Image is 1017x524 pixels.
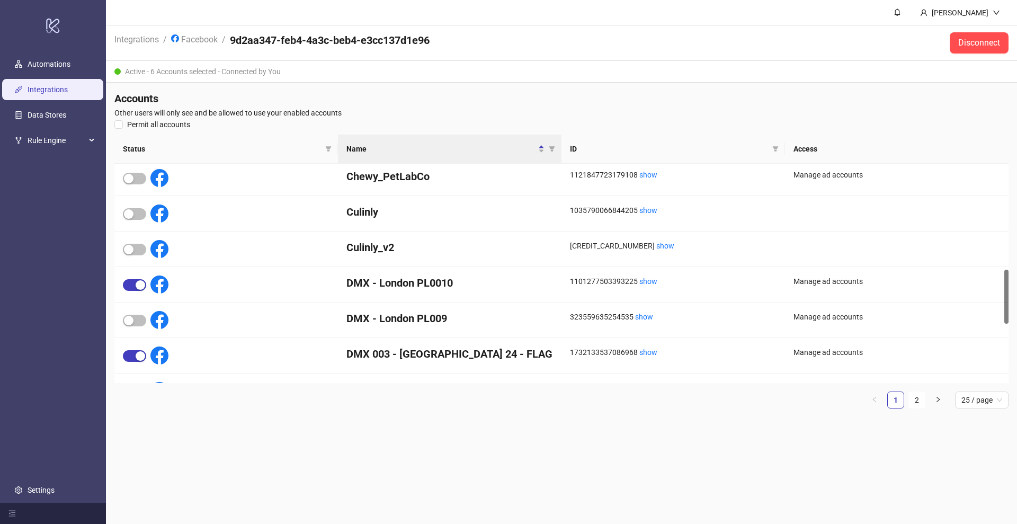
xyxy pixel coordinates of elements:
a: Integrations [28,85,68,94]
a: Facebook [169,33,220,45]
th: Name [338,135,561,164]
div: 1121847723179108 [570,169,777,181]
span: Name [346,143,536,155]
a: show [635,313,653,321]
a: show [639,277,657,286]
th: Access [785,135,1009,164]
span: Disconnect [958,38,1000,48]
div: Manage ad accounts [793,382,1000,394]
a: Integrations [112,33,161,45]
span: menu-fold [8,510,16,517]
li: Next Page [930,392,947,408]
a: 1 [888,392,904,408]
div: 1035790066844205 [570,205,777,216]
span: right [935,396,941,403]
h4: 9d2aa347-feb4-4a3c-beb4-e3cc137d1e96 [230,33,430,48]
span: filter [549,146,555,152]
div: Manage ad accounts [793,311,1000,323]
div: [CREDIT_CARD_NUMBER] [570,240,777,252]
a: show [639,348,657,357]
a: show [656,242,674,250]
span: left [871,396,878,403]
span: filter [323,141,334,157]
span: ID [570,143,768,155]
div: Manage ad accounts [793,276,1000,287]
div: [PERSON_NAME] [927,7,993,19]
div: 1101277503393225 [570,276,777,287]
a: show [639,206,657,215]
div: Page Size [955,392,1009,408]
a: Data Stores [28,111,66,119]
span: filter [547,141,557,157]
div: Manage ad accounts [793,347,1000,358]
h4: Culinly [346,205,553,219]
a: show [639,171,657,179]
button: right [930,392,947,408]
span: Permit all accounts [123,119,194,130]
li: 1 [887,392,904,408]
span: 25 / page [961,392,1002,408]
li: Previous Page [866,392,883,408]
button: left [866,392,883,408]
div: Active - 6 Accounts selected - Connected by You [106,61,1017,83]
div: 1732130443753944 [570,382,777,394]
span: user [920,9,927,16]
span: fork [15,137,22,144]
span: Status [123,143,321,155]
h4: DTX 3 - [GEOGRAPHIC_DATA] 24 [346,382,553,397]
li: 2 [908,392,925,408]
span: filter [772,146,779,152]
div: 1732133537086968 [570,347,777,358]
h4: Chewy_PetLabCo [346,169,553,184]
span: filter [770,141,781,157]
div: Manage ad accounts [793,169,1000,181]
span: filter [325,146,332,152]
a: Automations [28,60,70,68]
h4: Accounts [114,91,1009,106]
h4: Culinly_v2 [346,240,553,255]
span: Other users will only see and be allowed to use your enabled accounts [114,107,1009,119]
li: / [222,33,226,53]
button: Disconnect [950,32,1009,54]
a: Settings [28,486,55,494]
span: bell [894,8,901,16]
a: 2 [909,392,925,408]
h4: DMX 003 - [GEOGRAPHIC_DATA] 24 - FLAG [346,347,553,361]
li: / [163,33,167,53]
span: down [993,9,1000,16]
span: Rule Engine [28,130,86,151]
h4: DMX - London PL0010 [346,276,553,290]
h4: DMX - London PL009 [346,311,553,326]
div: 323559635254535 [570,311,777,323]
